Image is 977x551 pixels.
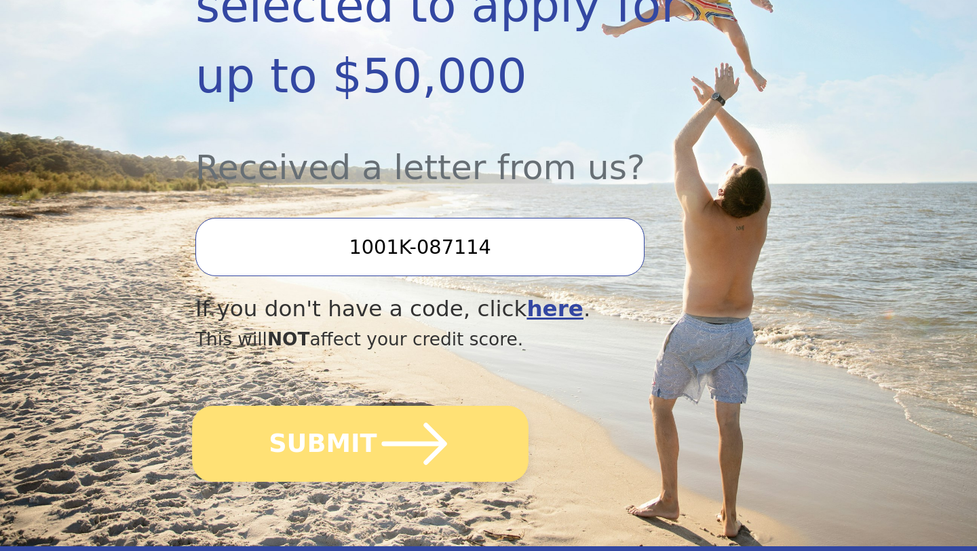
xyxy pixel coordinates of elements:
[195,326,693,353] div: This will affect your credit score.
[195,111,693,193] div: Received a letter from us?
[526,296,583,322] a: here
[195,292,693,326] div: If you don't have a code, click .
[192,406,529,482] button: SUBMIT
[267,328,310,349] span: NOT
[195,218,645,276] input: Enter your Offer Code:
